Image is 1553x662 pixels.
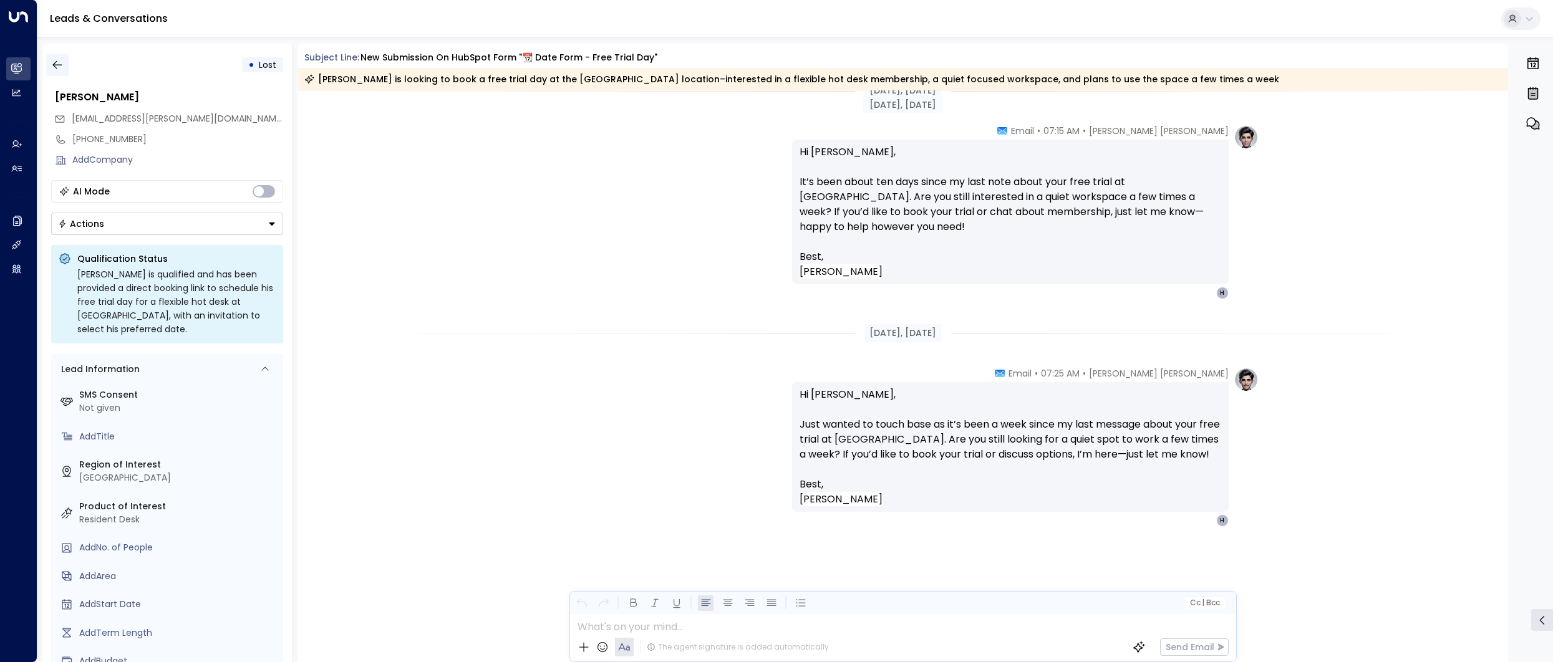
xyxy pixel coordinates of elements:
[79,570,278,583] div: AddArea
[79,430,278,443] div: AddTitle
[72,112,284,125] span: [EMAIL_ADDRESS][PERSON_NAME][DOMAIN_NAME]
[73,185,110,198] div: AI Mode
[304,73,1279,85] div: [PERSON_NAME] is looking to book a free trial day at the [GEOGRAPHIC_DATA] location–interested in...
[51,213,283,235] div: Button group with a nested menu
[1089,125,1229,137] span: [PERSON_NAME] [PERSON_NAME]
[574,595,589,611] button: Undo
[248,54,254,76] div: •
[51,213,283,235] button: Actions
[1041,367,1080,380] span: 07:25 AM
[1216,287,1229,299] div: H
[72,133,283,146] div: [PHONE_NUMBER]
[1184,597,1224,609] button: Cc|Bcc
[304,51,359,64] span: Subject Line:
[1037,125,1040,137] span: •
[864,324,941,342] div: [DATE], [DATE]
[1083,367,1086,380] span: •
[79,598,278,611] div: AddStart Date
[79,471,278,484] div: [GEOGRAPHIC_DATA]
[1202,598,1204,607] span: |
[1189,598,1219,607] span: Cc Bcc
[1035,367,1038,380] span: •
[57,363,140,376] div: Lead Information
[50,11,168,26] a: Leads & Conversations
[72,112,283,125] span: alexander.walker.20@ucl.ac.uk
[1216,514,1229,527] div: H
[79,541,278,554] div: AddNo. of People
[79,626,278,640] div: AddTerm Length
[1011,125,1034,137] span: Email
[79,401,278,415] div: Not given
[647,641,829,653] div: The agent signature is added automatically
[1234,125,1259,150] img: profile-logo.png
[58,218,104,229] div: Actions
[360,51,657,64] div: New submission on HubSpot Form "📆 Date Form - Free Trial Day"
[55,90,283,105] div: [PERSON_NAME]
[800,492,883,506] span: [PERSON_NAME]
[79,458,278,471] label: Region of Interest
[800,387,1221,477] p: Hi [PERSON_NAME], Just wanted to touch base as it’s been a week since my last message about your ...
[79,500,278,513] label: Product of Interest
[596,595,611,611] button: Redo
[1089,367,1229,380] span: [PERSON_NAME] [PERSON_NAME]
[77,267,276,336] div: [PERSON_NAME] is qualified and has been provided a direct booking link to schedule his free trial...
[1083,125,1086,137] span: •
[79,388,278,401] label: SMS Consent
[79,513,278,526] div: Resident Desk
[77,252,276,265] p: Qualification Status
[863,97,942,113] div: [DATE], [DATE]
[259,59,276,71] span: Lost
[1009,367,1032,380] span: Email
[1234,367,1259,392] img: profile-logo.png
[800,145,1221,249] p: Hi [PERSON_NAME], It’s been about ten days since my last note about your free trial at [GEOGRAPHI...
[1043,125,1080,137] span: 07:15 AM
[800,264,883,279] span: [PERSON_NAME]
[800,249,823,264] span: Best,
[800,477,823,492] span: Best,
[72,153,283,166] div: AddCompany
